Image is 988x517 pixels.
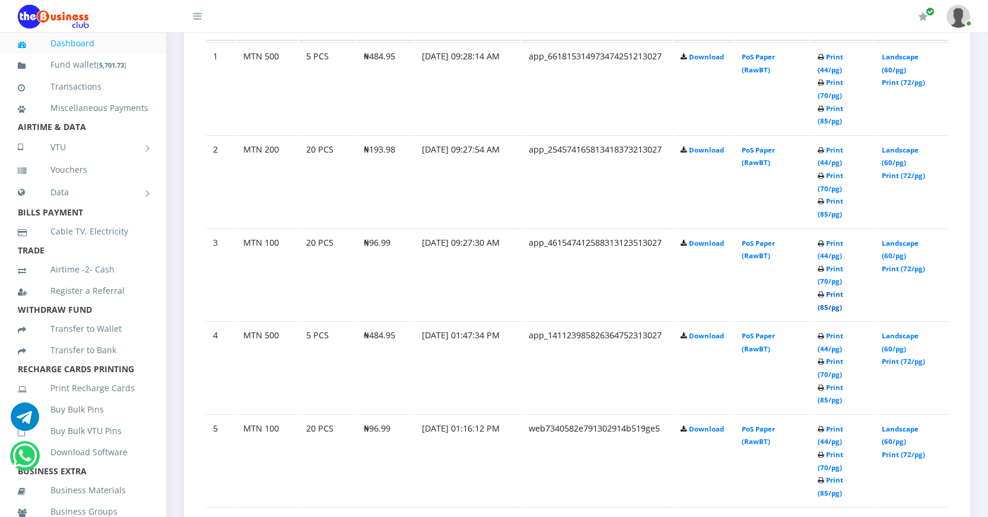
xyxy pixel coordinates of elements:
[99,61,124,69] b: 5,701.73
[882,52,919,74] a: Landscape (60/pg)
[236,414,298,506] td: MTN 100
[742,145,775,167] a: PoS Paper (RawBT)
[415,414,520,506] td: [DATE] 01:16:12 PM
[742,239,775,261] a: PoS Paper (RawBT)
[882,450,925,459] a: Print (72/pg)
[818,475,843,497] a: Print (85/pg)
[689,424,724,433] a: Download
[415,321,520,413] td: [DATE] 01:47:34 PM
[818,145,843,167] a: Print (44/pg)
[882,145,919,167] a: Landscape (60/pg)
[18,477,148,504] a: Business Materials
[18,337,148,364] a: Transfer to Bank
[946,5,970,28] img: User
[882,424,919,446] a: Landscape (60/pg)
[818,104,843,126] a: Print (85/pg)
[818,331,843,353] a: Print (44/pg)
[742,52,775,74] a: PoS Paper (RawBT)
[18,132,148,162] a: VTU
[12,451,37,470] a: Chat for support
[818,383,843,405] a: Print (85/pg)
[882,171,925,180] a: Print (72/pg)
[882,357,925,366] a: Print (72/pg)
[357,229,414,321] td: ₦96.99
[18,375,148,402] a: Print Recharge Cards
[18,156,148,183] a: Vouchers
[18,439,148,466] a: Download Software
[689,145,724,154] a: Download
[818,171,843,193] a: Print (70/pg)
[236,42,298,134] td: MTN 500
[299,414,355,506] td: 20 PCS
[299,135,355,227] td: 20 PCS
[299,321,355,413] td: 5 PCS
[236,321,298,413] td: MTN 500
[818,357,843,379] a: Print (70/pg)
[742,424,775,446] a: PoS Paper (RawBT)
[357,414,414,506] td: ₦96.99
[18,256,148,283] a: Airtime -2- Cash
[818,424,843,446] a: Print (44/pg)
[206,135,235,227] td: 2
[522,229,672,321] td: app_461547412588313123513027
[818,196,843,218] a: Print (85/pg)
[236,135,298,227] td: MTN 200
[522,321,672,413] td: app_141123985826364752313027
[415,229,520,321] td: [DATE] 09:27:30 AM
[818,239,843,261] a: Print (44/pg)
[18,5,89,28] img: Logo
[882,78,925,87] a: Print (72/pg)
[522,414,672,506] td: web7340582e791302914b519ge5
[18,51,148,79] a: Fund wallet[5,701.73]
[18,30,148,57] a: Dashboard
[18,73,148,100] a: Transactions
[926,7,935,16] span: Renew/Upgrade Subscription
[18,396,148,423] a: Buy Bulk Pins
[206,414,235,506] td: 5
[18,315,148,342] a: Transfer to Wallet
[818,78,843,100] a: Print (70/pg)
[236,229,298,321] td: MTN 100
[415,135,520,227] td: [DATE] 09:27:54 AM
[357,42,414,134] td: ₦484.95
[299,42,355,134] td: 5 PCS
[415,42,520,134] td: [DATE] 09:28:14 AM
[18,94,148,122] a: Miscellaneous Payments
[11,411,39,431] a: Chat for support
[919,12,927,21] i: Renew/Upgrade Subscription
[818,52,843,74] a: Print (44/pg)
[206,229,235,321] td: 3
[206,42,235,134] td: 1
[882,264,925,273] a: Print (72/pg)
[18,417,148,445] a: Buy Bulk VTU Pins
[689,239,724,248] a: Download
[818,264,843,286] a: Print (70/pg)
[18,177,148,207] a: Data
[206,321,235,413] td: 4
[357,135,414,227] td: ₦193.98
[882,239,919,261] a: Landscape (60/pg)
[818,290,843,312] a: Print (85/pg)
[742,331,775,353] a: PoS Paper (RawBT)
[97,61,126,69] small: [ ]
[689,331,724,340] a: Download
[689,52,724,61] a: Download
[18,218,148,245] a: Cable TV, Electricity
[522,42,672,134] td: app_661815314973474251213027
[299,229,355,321] td: 20 PCS
[882,331,919,353] a: Landscape (60/pg)
[818,450,843,472] a: Print (70/pg)
[18,277,148,305] a: Register a Referral
[357,321,414,413] td: ₦484.95
[522,135,672,227] td: app_254574165813418373213027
